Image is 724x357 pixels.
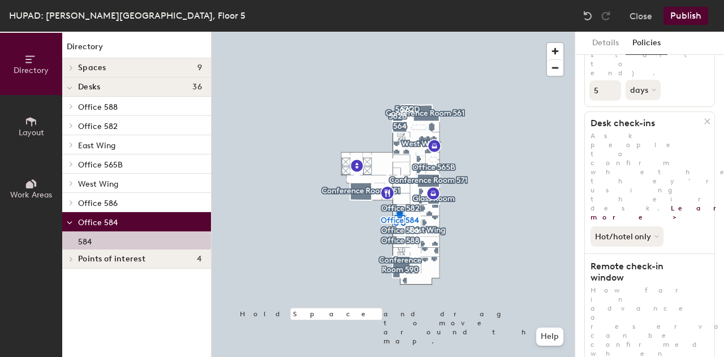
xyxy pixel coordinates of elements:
button: Hot/hotel only [591,226,663,247]
button: days [626,80,661,100]
img: Undo [582,10,593,21]
button: Help [536,328,563,346]
span: Directory [14,66,49,75]
span: Desks [78,83,100,92]
span: Points of interest [78,255,145,264]
span: 9 [197,63,202,72]
span: Office 586 [78,199,118,208]
img: Redo [600,10,611,21]
h1: Desk check-ins [585,118,704,129]
p: 584 [78,234,92,247]
span: 36 [192,83,202,92]
button: Policies [626,32,667,55]
span: Office 588 [78,102,118,112]
span: 4 [197,255,202,264]
span: West Wing [78,179,118,189]
div: HUPAD: [PERSON_NAME][GEOGRAPHIC_DATA], Floor 5 [9,8,245,23]
button: Details [585,32,626,55]
span: Work Areas [10,190,52,200]
span: East Wing [78,141,115,150]
span: Office 582 [78,122,118,131]
span: Spaces [78,63,106,72]
span: Layout [19,128,44,137]
button: Close [630,7,652,25]
button: Publish [663,7,708,25]
span: Office 584 [78,218,118,227]
span: Office 565B [78,160,123,170]
h1: Remote check-in window [585,261,704,283]
h1: Directory [62,41,211,58]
